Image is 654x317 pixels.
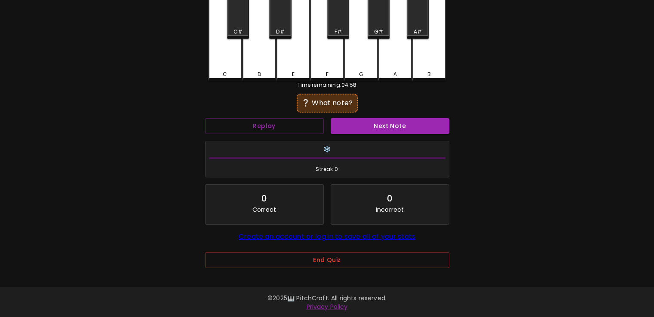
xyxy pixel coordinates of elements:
[223,70,227,78] div: C
[209,81,446,89] div: Time remaining: 04:58
[427,70,430,78] div: B
[205,252,449,268] button: End Quiz
[239,232,415,241] a: Create an account or log in to save all of your stats
[334,28,341,36] div: F#
[301,98,353,108] div: ❔ What note?
[325,70,328,78] div: F
[233,28,243,36] div: C#
[376,205,404,214] p: Incorrect
[276,28,284,36] div: D#
[359,70,363,78] div: G
[209,165,445,174] span: Streak: 0
[393,70,396,78] div: A
[80,294,575,302] p: © 2025 🎹 PitchCraft. All rights reserved.
[292,70,294,78] div: E
[374,28,383,36] div: G#
[331,118,449,134] button: Next Note
[414,28,422,36] div: A#
[387,192,393,205] div: 0
[205,118,324,134] button: Replay
[261,192,267,205] div: 0
[209,145,445,154] h6: ❄️
[306,302,347,311] a: Privacy Policy
[257,70,261,78] div: D
[252,205,276,214] p: Correct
